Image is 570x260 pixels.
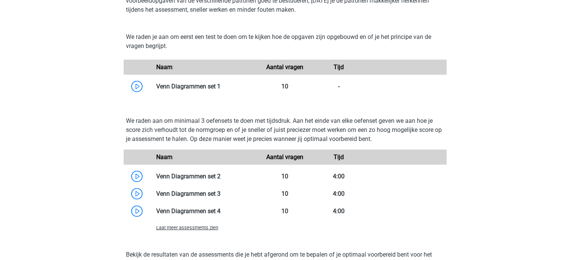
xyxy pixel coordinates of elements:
div: Tijd [312,153,366,162]
div: Naam [151,153,258,162]
div: Venn Diagrammen set 4 [151,207,258,216]
div: Aantal vragen [258,63,312,72]
div: Venn Diagrammen set 1 [151,82,258,91]
p: We raden aan om minimaal 3 oefensets te doen met tijdsdruk. Aan het einde van elke oefenset geven... [126,116,444,144]
span: Laat meer assessments zien [156,225,218,231]
div: Aantal vragen [258,153,312,162]
div: Venn Diagrammen set 3 [151,189,258,198]
div: Naam [151,63,258,72]
div: Venn Diagrammen set 2 [151,172,258,181]
p: We raden je aan om eerst een test te doen om te kijken hoe de opgaven zijn opgebouwd en of je het... [126,32,444,51]
div: Tijd [312,63,366,72]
